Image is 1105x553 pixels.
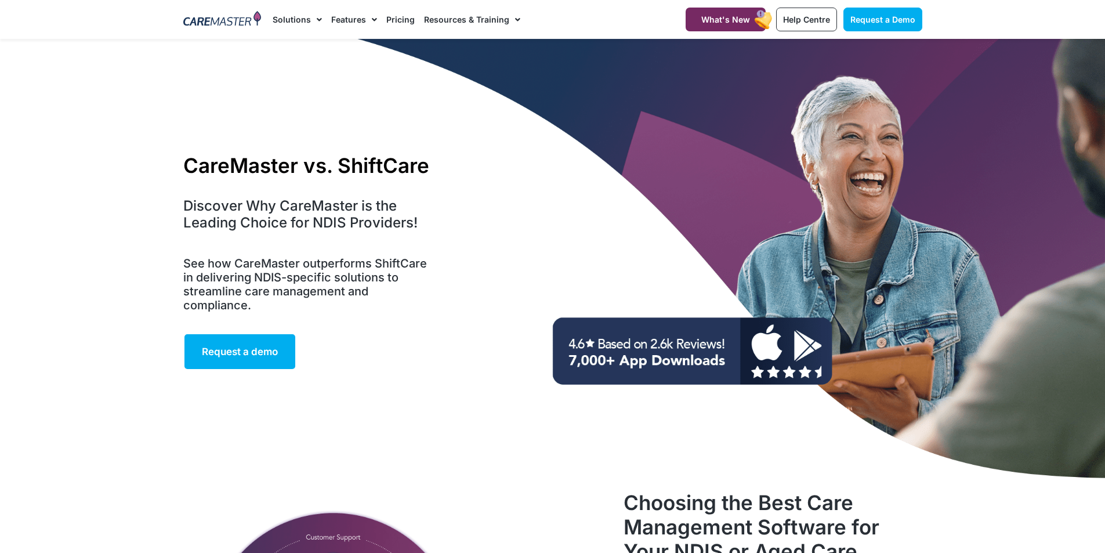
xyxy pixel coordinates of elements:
a: Help Centre [776,8,837,31]
span: Request a Demo [850,15,915,24]
span: Request a demo [202,346,278,357]
h5: See how CareMaster outperforms ShiftCare in delivering NDIS-specific solutions to streamline care... [183,256,434,312]
a: What's New [686,8,766,31]
a: Request a Demo [843,8,922,31]
span: What's New [701,15,750,24]
a: Request a demo [183,333,296,370]
span: Help Centre [783,15,830,24]
h4: Discover Why CareMaster is the Leading Choice for NDIS Providers! [183,198,434,232]
img: CareMaster Logo [183,11,262,28]
h1: CareMaster vs. ShiftCare [183,153,434,178]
